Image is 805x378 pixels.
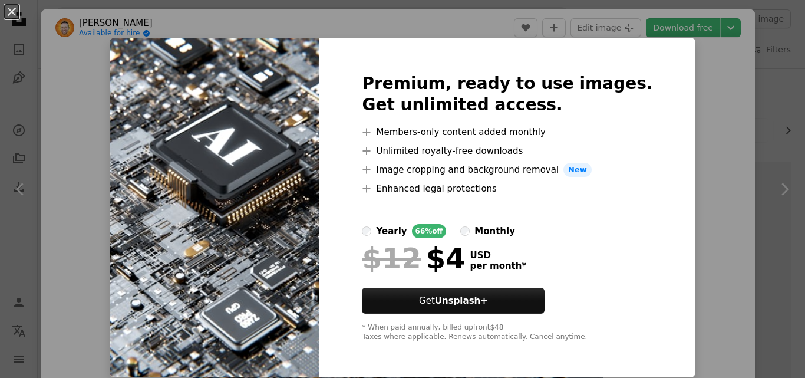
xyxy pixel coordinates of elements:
[460,226,470,236] input: monthly
[362,73,652,116] h2: Premium, ready to use images. Get unlimited access.
[362,125,652,139] li: Members-only content added monthly
[110,38,319,377] img: photo-1697577418970-95d99b5a55cf
[362,163,652,177] li: Image cropping and background removal
[412,224,447,238] div: 66% off
[362,243,465,274] div: $4
[362,243,421,274] span: $12
[362,288,545,314] button: GetUnsplash+
[376,224,407,238] div: yearly
[470,261,526,271] span: per month *
[362,144,652,158] li: Unlimited royalty-free downloads
[470,250,526,261] span: USD
[563,163,592,177] span: New
[474,224,515,238] div: monthly
[362,226,371,236] input: yearly66%off
[435,295,488,306] strong: Unsplash+
[362,323,652,342] div: * When paid annually, billed upfront $48 Taxes where applicable. Renews automatically. Cancel any...
[362,182,652,196] li: Enhanced legal protections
